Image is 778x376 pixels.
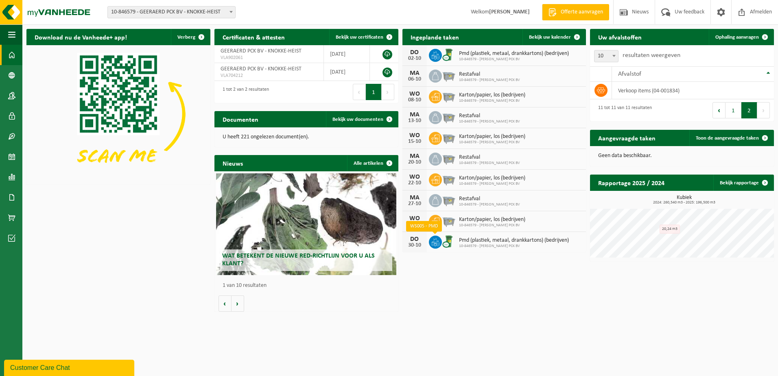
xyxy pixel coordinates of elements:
[459,119,520,124] span: 10-846579 - [PERSON_NAME] PCK BV
[406,56,423,61] div: 02-10
[689,130,773,146] a: Toon de aangevraagde taken
[713,175,773,191] a: Bekijk rapportage
[221,66,302,72] span: GEERAERD PCK BV - KNOKKE-HEIST
[459,181,525,186] span: 10-846579 - [PERSON_NAME] PCK BV
[406,49,423,56] div: DO
[332,117,383,122] span: Bekijk uw documenten
[442,48,456,61] img: WB-0240-CU
[406,77,423,82] div: 06-10
[442,151,456,165] img: WB-2500-GAL-GY-01
[442,234,456,248] img: WB-0240-CU
[406,195,423,201] div: MA
[324,63,370,81] td: [DATE]
[590,130,664,146] h2: Aangevraagde taken
[459,175,525,181] span: Karton/papier, los (bedrijven)
[459,161,520,166] span: 10-846579 - [PERSON_NAME] PCK BV
[741,102,757,118] button: 2
[26,45,210,183] img: Download de VHEPlus App
[223,134,390,140] p: U heeft 221 ongelezen document(en).
[459,98,525,103] span: 10-846579 - [PERSON_NAME] PCK BV
[459,140,525,145] span: 10-846579 - [PERSON_NAME] PCK BV
[459,113,520,119] span: Restafval
[214,111,267,127] h2: Documenten
[442,68,456,82] img: WB-2500-GAL-GY-01
[171,29,210,45] button: Verberg
[326,111,398,127] a: Bekijk uw documenten
[459,50,569,57] span: Pmd (plastiek, metaal, drankkartons) (bedrijven)
[221,72,318,79] span: VLA704212
[459,216,525,223] span: Karton/papier, los (bedrijven)
[406,236,423,243] div: DO
[406,160,423,165] div: 20-10
[406,118,423,124] div: 13-10
[459,71,520,78] span: Restafval
[26,29,135,45] h2: Download nu de Vanheede+ app!
[522,29,585,45] a: Bekijk uw kalender
[402,29,467,45] h2: Ingeplande taken
[726,102,741,118] button: 1
[459,244,569,249] span: 10-846579 - [PERSON_NAME] PCK BV
[529,35,571,40] span: Bekijk uw kalender
[459,237,569,244] span: Pmd (plastiek, metaal, drankkartons) (bedrijven)
[223,283,394,289] p: 1 van 10 resultaten
[442,89,456,103] img: WB-2500-GAL-GY-01
[442,131,456,144] img: WB-2500-GAL-GY-01
[459,57,569,62] span: 10-846579 - [PERSON_NAME] PCK BV
[336,35,383,40] span: Bekijk uw certificaten
[406,222,423,227] div: 29-10
[559,8,605,16] span: Offerte aanvragen
[214,29,293,45] h2: Certificaten & attesten
[108,7,235,18] span: 10-846579 - GEERAERD PCK BV - KNOKKE-HEIST
[459,223,525,228] span: 10-846579 - [PERSON_NAME] PCK BV
[324,45,370,63] td: [DATE]
[222,253,375,267] span: Wat betekent de nieuwe RED-richtlijn voor u als klant?
[406,180,423,186] div: 22-10
[442,172,456,186] img: WB-2500-GAL-GY-01
[221,48,302,54] span: GEERAERD PCK BV - KNOKKE-HEIST
[406,70,423,77] div: MA
[406,215,423,222] div: WO
[107,6,236,18] span: 10-846579 - GEERAERD PCK BV - KNOKKE-HEIST
[612,82,774,99] td: verkoop items (04-001834)
[459,202,520,207] span: 10-846579 - [PERSON_NAME] PCK BV
[214,155,251,171] h2: Nieuws
[232,295,244,312] button: Volgende
[4,358,136,376] iframe: chat widget
[542,4,609,20] a: Offerte aanvragen
[594,50,618,62] span: 10
[459,78,520,83] span: 10-846579 - [PERSON_NAME] PCK BV
[406,201,423,207] div: 27-10
[216,173,396,275] a: Wat betekent de nieuwe RED-richtlijn voor u als klant?
[696,136,759,141] span: Toon de aangevraagde taken
[598,153,766,159] p: Geen data beschikbaar.
[406,91,423,97] div: WO
[757,102,770,118] button: Next
[590,29,650,45] h2: Uw afvalstoffen
[406,97,423,103] div: 08-10
[219,83,269,101] div: 1 tot 2 van 2 resultaten
[406,139,423,144] div: 15-10
[442,193,456,207] img: WB-2500-GAL-GY-01
[594,201,774,205] span: 2024: 260,540 m3 - 2025: 196,500 m3
[442,214,456,227] img: WB-2500-GAL-GY-01
[177,35,195,40] span: Verberg
[406,132,423,139] div: WO
[406,153,423,160] div: MA
[618,71,641,77] span: Afvalstof
[329,29,398,45] a: Bekijk uw certificaten
[459,196,520,202] span: Restafval
[660,225,680,234] div: 20,24 m3
[221,55,318,61] span: VLA902061
[594,195,774,205] h3: Kubiek
[353,84,366,100] button: Previous
[347,155,398,171] a: Alle artikelen
[715,35,759,40] span: Ophaling aanvragen
[442,110,456,124] img: WB-2500-GAL-GY-01
[709,29,773,45] a: Ophaling aanvragen
[712,102,726,118] button: Previous
[406,243,423,248] div: 30-10
[459,92,525,98] span: Karton/papier, los (bedrijven)
[623,52,680,59] label: resultaten weergeven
